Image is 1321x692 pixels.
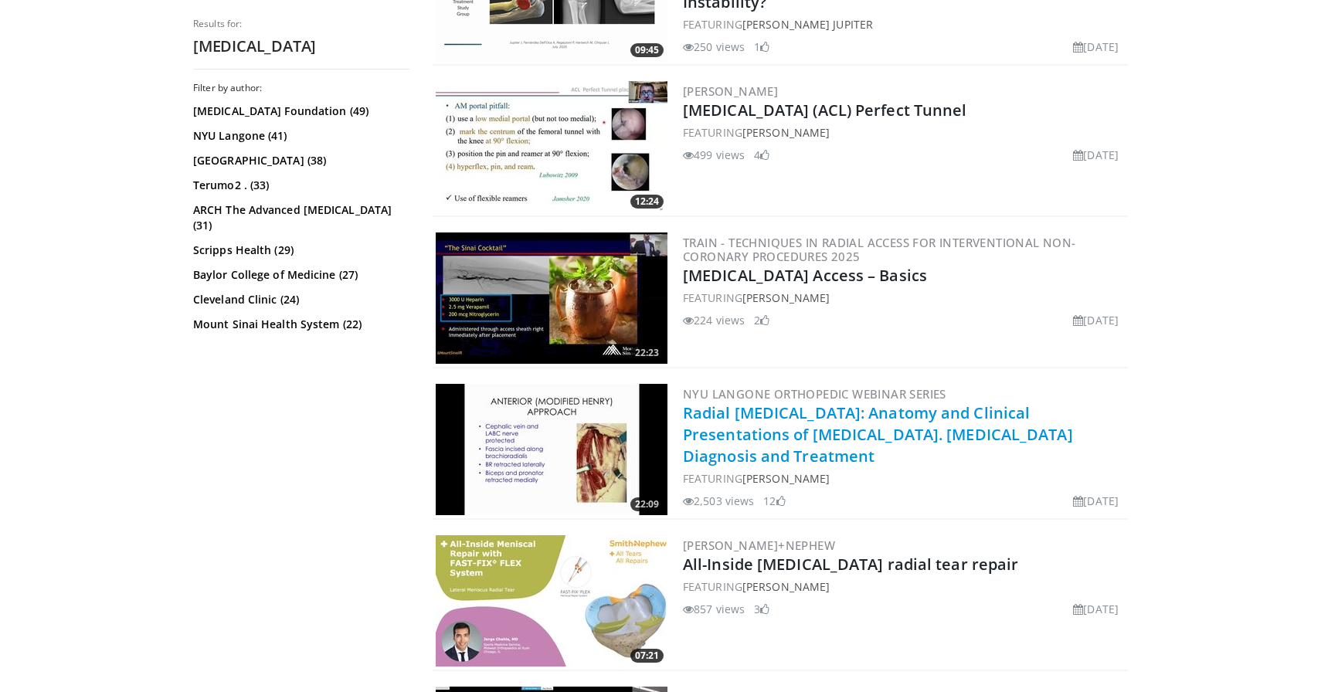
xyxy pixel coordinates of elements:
a: [MEDICAL_DATA] Foundation (49) [193,103,406,119]
a: 22:09 [436,384,667,515]
div: FEATURING [683,470,1125,487]
li: [DATE] [1073,601,1119,617]
span: 22:23 [630,346,664,360]
li: [DATE] [1073,312,1119,328]
a: [PERSON_NAME] Jupiter [742,17,873,32]
a: Baylor College of Medicine (27) [193,267,406,283]
li: 1 [754,39,769,55]
li: 499 views [683,147,745,163]
li: [DATE] [1073,147,1119,163]
div: FEATURING [683,578,1125,595]
a: NYU Langone Orthopedic Webinar Series [683,386,946,402]
a: Cleveland Clinic (24) [193,292,406,307]
a: [GEOGRAPHIC_DATA] (38) [193,153,406,168]
img: 0f26545a-a228-47c2-91a7-3ef3621b89fe.300x170_q85_crop-smart_upscale.jpg [436,232,667,364]
a: 22:23 [436,232,667,364]
p: Results for: [193,18,409,30]
h2: [MEDICAL_DATA] [193,36,409,56]
li: 2,503 views [683,493,754,509]
a: [MEDICAL_DATA] (ACL) Perfect Tunnel [683,100,967,120]
li: [DATE] [1073,493,1119,509]
span: 12:24 [630,195,664,209]
a: 12:24 [436,81,667,212]
a: [PERSON_NAME] [742,471,830,486]
li: 857 views [683,601,745,617]
li: 12 [763,493,785,509]
span: 22:09 [630,497,664,511]
img: ea4afed9-29e9-4fab-b199-2024cb7a2819.300x170_q85_crop-smart_upscale.jpg [436,81,667,212]
a: Terumo2 . (33) [193,178,406,193]
a: ARCH The Advanced [MEDICAL_DATA] (31) [193,202,406,233]
li: 3 [754,601,769,617]
a: [PERSON_NAME] [742,290,830,305]
div: FEATURING [683,16,1125,32]
a: [PERSON_NAME] [742,125,830,140]
a: Mount Sinai Health System (22) [193,317,406,332]
li: 250 views [683,39,745,55]
img: c86a3304-9198-43f0-96be-d6f8d7407bb4.300x170_q85_crop-smart_upscale.jpg [436,535,667,667]
a: [PERSON_NAME]+Nephew [683,538,835,553]
a: [MEDICAL_DATA] Access – Basics [683,265,927,286]
span: 07:21 [630,649,664,663]
a: NYU Langone (41) [193,128,406,144]
a: [PERSON_NAME] [742,579,830,594]
a: All-Inside [MEDICAL_DATA] radial tear repair [683,554,1018,575]
span: 09:45 [630,43,664,57]
a: Scripps Health (29) [193,243,406,258]
a: Radial [MEDICAL_DATA]: Anatomy and Clinical Presentations of [MEDICAL_DATA]. [MEDICAL_DATA] Diagn... [683,402,1073,466]
div: FEATURING [683,124,1125,141]
a: TRAIN - Techniques in Radial Access for Interventional Non-coronary Procedures 2025 [683,235,1076,264]
img: c4b96d37-34f9-4590-9db5-b3fb0a7fa266.300x170_q85_crop-smart_upscale.jpg [436,384,667,515]
li: 4 [754,147,769,163]
li: 2 [754,312,769,328]
li: [DATE] [1073,39,1119,55]
a: 07:21 [436,535,667,667]
li: 224 views [683,312,745,328]
div: FEATURING [683,290,1125,306]
h3: Filter by author: [193,82,409,94]
a: [PERSON_NAME] [683,83,778,99]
